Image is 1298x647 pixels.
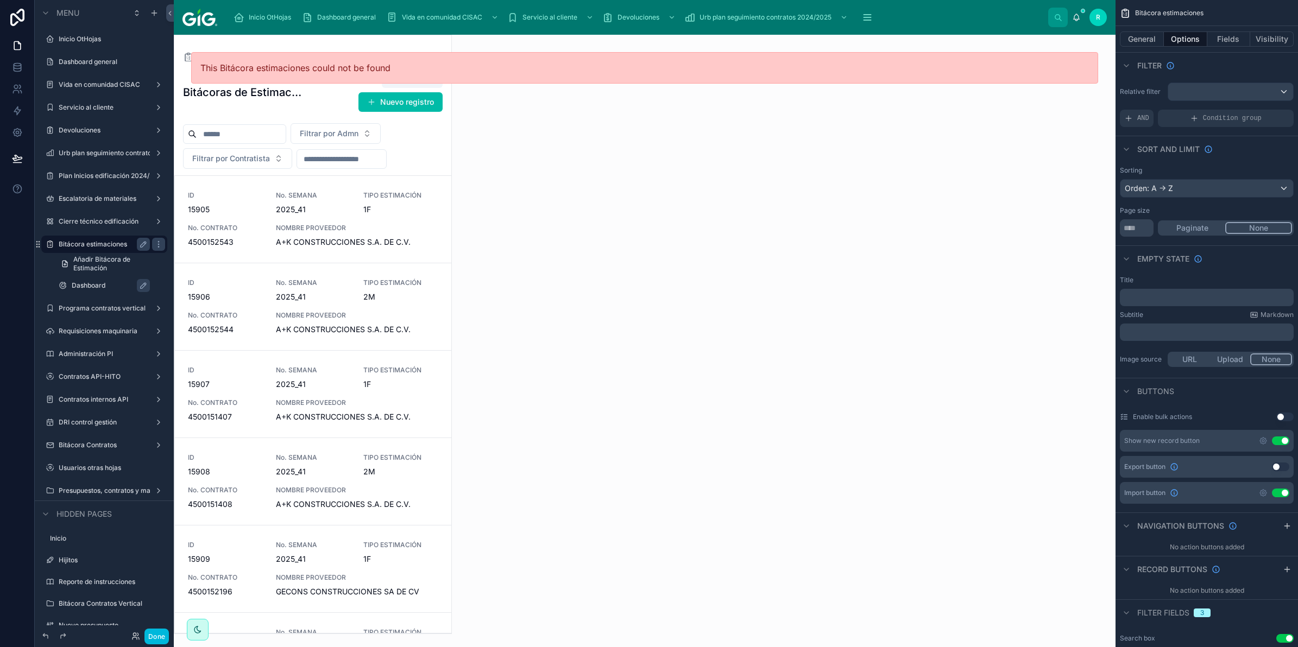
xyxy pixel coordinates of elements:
[59,464,161,472] label: Usuarios otras hojas
[182,9,217,26] img: App logo
[1124,489,1165,497] span: Import button
[681,8,853,27] a: Urb plan seguimiento contratos 2024/2025
[59,418,146,427] label: DRI control gestión
[1169,353,1210,365] button: URL
[1160,222,1225,234] button: Paginate
[1261,310,1294,319] span: Markdown
[1120,180,1293,197] div: Orden: A -> Z
[1137,253,1189,264] span: Empty state
[1133,413,1192,421] label: Enable bulk actions
[1135,9,1204,17] span: Bitácora estimaciones
[59,217,146,226] label: Cierre técnico edificación
[1120,166,1142,175] label: Sorting
[59,149,150,157] label: Urb plan seguimiento contratos 2024/2025
[1120,289,1294,306] div: scrollable content
[1207,31,1251,47] button: Fields
[230,8,299,27] a: Inicio OtHojas
[54,255,167,272] a: Añadir Bitácora de Estimación
[1120,355,1163,364] label: Image source
[59,327,146,335] label: Requisiciones maquinaria
[1124,462,1165,471] span: Export button
[59,240,146,249] label: Bitácora estimaciones
[1137,60,1162,71] span: Filter
[1200,608,1204,617] div: 3
[317,13,376,22] span: Dashboard general
[1120,323,1294,341] div: scrollable content
[59,80,146,89] label: Vida en comunidad CISAC
[402,13,482,22] span: Vida en comunidad CISAC
[59,621,161,630] label: Nuevo presupuesto
[59,578,161,586] a: Reporte de instrucciones
[1250,31,1294,47] button: Visibility
[59,103,146,112] label: Servicio al cliente
[1116,538,1298,556] div: No action buttons added
[1120,276,1133,284] label: Title
[56,8,79,18] span: Menu
[226,5,1048,29] div: scrollable content
[59,350,146,358] label: Administración PI
[1120,310,1143,319] label: Subtitle
[59,194,146,203] label: Escalatoria de materiales
[1250,310,1294,319] a: Markdown
[59,304,146,313] label: Programa contratos vertical
[144,629,169,644] button: Done
[1210,353,1251,365] button: Upload
[1137,144,1200,155] span: Sort And Limit
[1120,179,1294,198] button: Orden: A -> Z
[299,8,383,27] a: Dashboard general
[56,509,112,519] span: Hidden pages
[59,58,161,66] a: Dashboard general
[59,372,146,381] label: Contratos API-HITO
[1096,13,1100,22] span: R
[1120,87,1163,96] label: Relative filter
[59,486,150,495] label: Presupuestos, contratos y materiales
[59,395,146,404] label: Contratos internos API
[1137,564,1207,575] span: Record buttons
[522,13,577,22] span: Servicio al cliente
[50,534,161,543] label: Inicio
[59,599,161,608] label: Bitácora Contratos Vertical
[700,13,831,22] span: Urb plan seguimiento contratos 2024/2025
[1203,114,1262,123] span: Condition group
[249,13,291,22] span: Inicio OtHojas
[59,172,150,180] label: Plan Inicios edificación 2024/2025
[59,126,146,135] label: Devoluciones
[1137,607,1189,618] span: Filter fields
[1120,206,1150,215] label: Page size
[1120,31,1164,47] button: General
[599,8,681,27] a: Devoluciones
[1225,222,1292,234] button: None
[1164,31,1207,47] button: Options
[59,556,161,564] label: Hijitos
[1124,436,1200,445] div: Show new record button
[59,441,146,449] label: Bitácora Contratos
[73,255,161,272] span: Añadir Bitácora de Estimación
[72,281,161,290] label: Dashboard
[59,35,161,43] label: Inicio OtHojas
[504,8,599,27] a: Servicio al cliente
[618,13,659,22] span: Devoluciones
[1250,353,1292,365] button: None
[1137,114,1149,123] span: AND
[1116,582,1298,599] div: No action buttons added
[1137,521,1224,531] span: Navigation buttons
[383,8,504,27] a: Vida en comunidad CISAC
